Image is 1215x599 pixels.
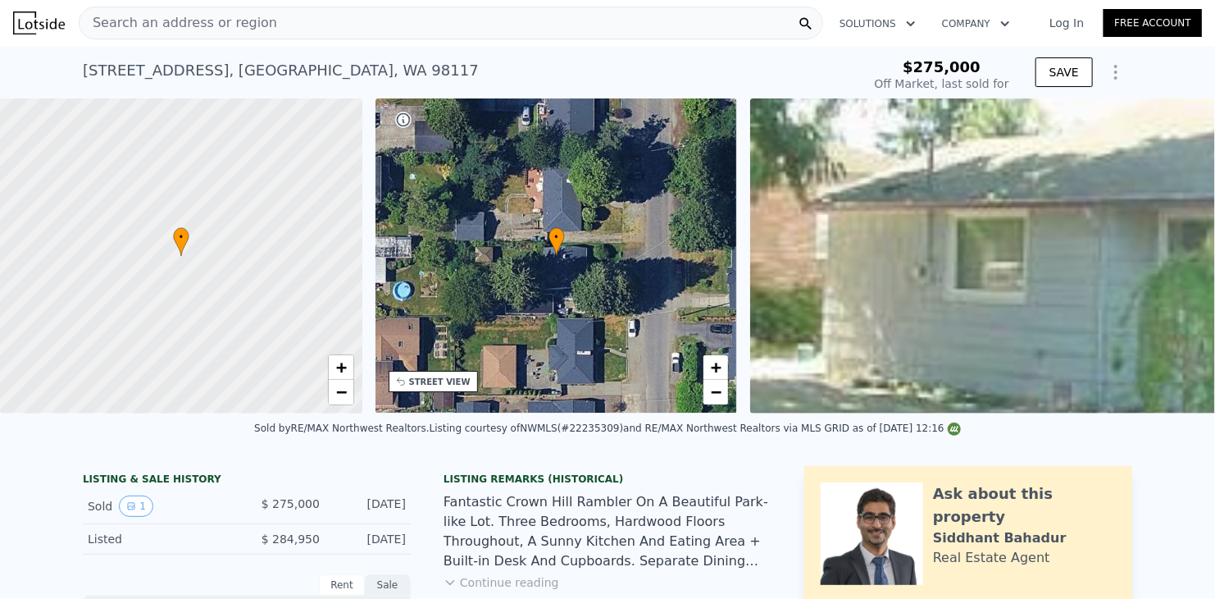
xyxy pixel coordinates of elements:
div: [DATE] [333,531,406,547]
div: Sold by RE/MAX Northwest Realtors . [254,423,429,434]
button: SAVE [1035,57,1093,87]
div: LISTING & SALE HISTORY [83,473,411,489]
img: Lotside [13,11,65,34]
span: $ 275,000 [262,497,320,510]
span: Search an address or region [80,13,277,33]
div: Listing Remarks (Historical) [444,473,771,486]
a: Zoom in [329,355,353,380]
span: + [335,357,346,377]
span: $ 284,950 [262,533,320,546]
button: Continue reading [444,574,559,591]
span: $275,000 [903,58,981,75]
button: Show Options [1099,56,1132,89]
div: Listed [88,531,234,547]
a: Log In [1030,15,1104,31]
div: [DATE] [333,496,406,517]
a: Zoom out [703,380,728,405]
div: Listing courtesy of NWMLS (#22235309) and RE/MAX Northwest Realtors via MLS GRID as of [DATE] 12:16 [430,423,961,434]
a: Zoom in [703,355,728,380]
span: • [173,230,189,245]
button: Solutions [826,9,929,39]
div: Sale [365,574,411,596]
a: Zoom out [329,380,353,405]
div: Ask about this property [933,482,1116,528]
img: NWMLS Logo [948,423,961,436]
button: View historical data [119,496,153,517]
div: • [173,227,189,256]
span: − [335,382,346,402]
div: • [548,227,565,256]
span: − [711,382,721,402]
div: Off Market, last sold for [875,75,1009,92]
div: [STREET_ADDRESS] , [GEOGRAPHIC_DATA] , WA 98117 [83,59,479,82]
div: Rent [319,574,365,596]
div: Siddhant Bahadur [933,528,1067,548]
div: STREET VIEW [409,376,471,388]
div: Sold [88,496,234,517]
span: • [548,230,565,245]
span: + [711,357,721,377]
button: Company [929,9,1023,39]
div: Real Estate Agent [933,548,1050,568]
a: Free Account [1104,9,1202,37]
div: Fantastic Crown Hill Rambler On A Beautiful Park-like Lot. Three Bedrooms, Hardwood Floors Throug... [444,492,771,571]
